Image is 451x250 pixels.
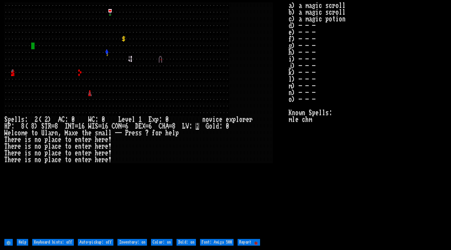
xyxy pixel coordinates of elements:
[75,150,78,157] div: e
[88,157,92,163] div: r
[71,123,75,130] div: T
[68,143,71,150] div: o
[243,116,246,123] div: r
[85,130,88,136] div: h
[186,123,189,130] div: V
[51,136,55,143] div: a
[145,123,149,130] div: =
[35,123,38,130] div: )
[14,130,18,136] div: c
[45,123,48,130] div: T
[105,136,108,143] div: e
[24,136,28,143] div: i
[139,116,142,123] div: 1
[4,116,8,123] div: S
[55,130,58,136] div: n
[11,130,14,136] div: l
[4,123,8,130] div: H
[102,157,105,163] div: r
[51,143,55,150] div: a
[8,123,11,130] div: P
[28,143,31,150] div: s
[151,239,172,246] input: Color: on
[21,116,24,123] div: s
[88,123,92,130] div: W
[18,150,21,157] div: e
[24,143,28,150] div: i
[48,157,51,163] div: l
[105,157,108,163] div: e
[98,130,102,136] div: m
[38,150,41,157] div: o
[149,123,152,130] div: 6
[226,123,229,130] div: 0
[68,150,71,157] div: o
[85,150,88,157] div: e
[172,123,176,130] div: 8
[65,143,68,150] div: t
[159,123,162,130] div: C
[14,150,18,157] div: r
[152,130,155,136] div: f
[169,130,172,136] div: e
[24,123,28,130] div: (
[11,136,14,143] div: e
[115,130,118,136] div: -
[249,116,253,123] div: r
[55,123,58,130] div: 8
[98,123,102,130] div: =
[135,130,139,136] div: s
[14,143,18,150] div: r
[118,130,122,136] div: -
[226,116,229,123] div: e
[65,116,68,123] div: :
[95,130,98,136] div: s
[75,130,78,136] div: e
[28,136,31,143] div: s
[118,116,122,123] div: L
[48,123,51,130] div: R
[82,136,85,143] div: t
[65,157,68,163] div: t
[85,136,88,143] div: e
[88,116,92,123] div: W
[11,123,14,130] div: :
[105,130,108,136] div: l
[11,150,14,157] div: e
[162,123,165,130] div: H
[18,157,21,163] div: e
[35,130,38,136] div: o
[108,143,112,150] div: !
[95,157,98,163] div: h
[82,143,85,150] div: t
[51,123,55,130] div: =
[24,116,28,123] div: :
[8,150,11,157] div: h
[58,116,61,123] div: A
[105,123,108,130] div: 6
[4,130,8,136] div: W
[11,116,14,123] div: e
[216,123,219,130] div: d
[75,136,78,143] div: e
[21,123,24,130] div: 8
[18,116,21,123] div: l
[58,130,61,136] div: ,
[51,130,55,136] div: r
[45,130,48,136] div: l
[68,123,71,130] div: N
[122,116,125,123] div: e
[209,123,212,130] div: o
[4,150,8,157] div: T
[35,143,38,150] div: n
[206,123,209,130] div: G
[71,130,75,136] div: x
[139,130,142,136] div: s
[177,239,196,246] input: Bold: on
[32,239,74,246] input: Keyboard hints: off
[82,130,85,136] div: t
[189,123,192,130] div: :
[14,157,18,163] div: r
[216,116,219,123] div: c
[102,150,105,157] div: r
